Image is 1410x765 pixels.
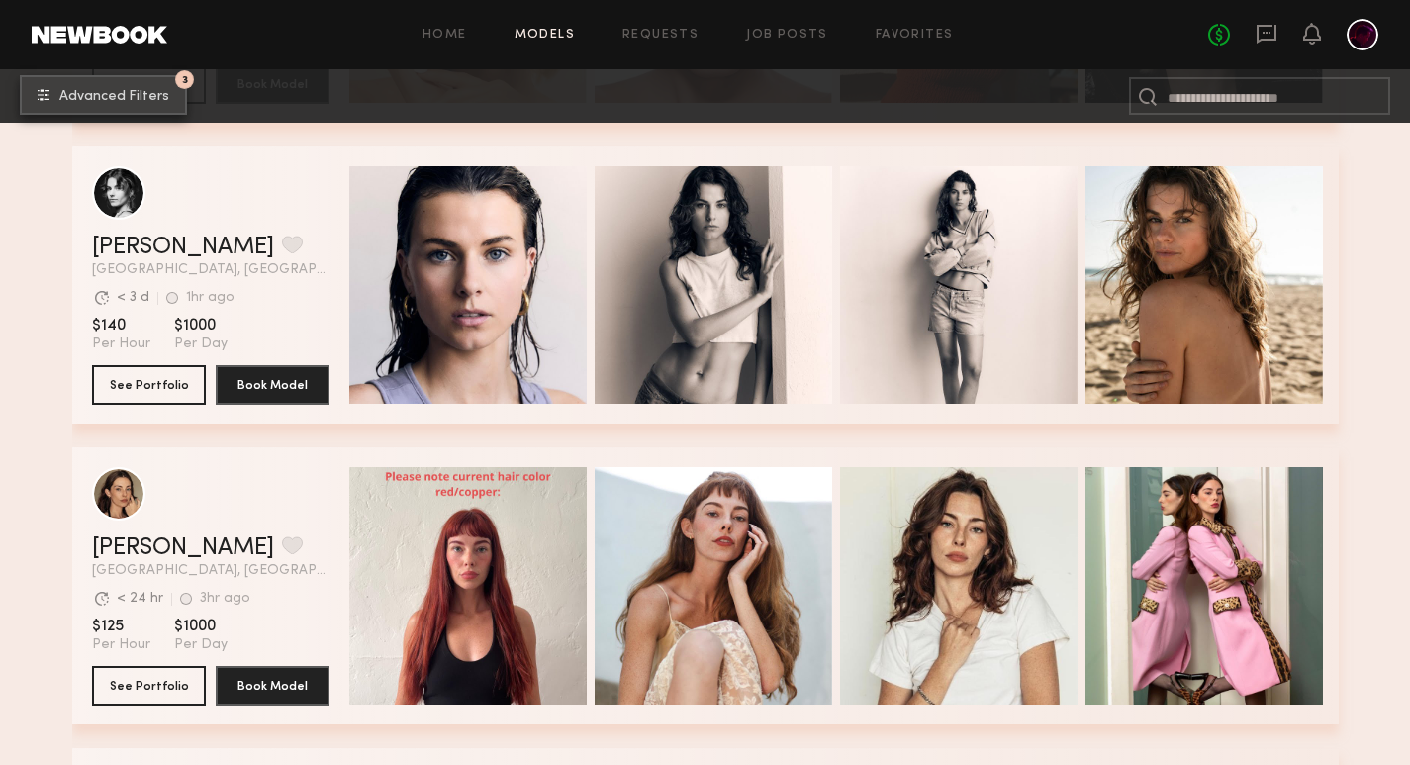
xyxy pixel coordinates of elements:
[174,617,228,636] span: $1000
[622,29,699,42] a: Requests
[876,29,954,42] a: Favorites
[92,536,274,560] a: [PERSON_NAME]
[92,666,206,706] button: See Portfolio
[182,75,188,84] span: 3
[117,592,163,606] div: < 24 hr
[92,236,274,259] a: [PERSON_NAME]
[174,636,228,654] span: Per Day
[92,365,206,405] button: See Portfolio
[200,592,250,606] div: 3hr ago
[423,29,467,42] a: Home
[92,636,150,654] span: Per Hour
[186,291,235,305] div: 1hr ago
[515,29,575,42] a: Models
[20,75,187,115] button: 3Advanced Filters
[92,564,329,578] span: [GEOGRAPHIC_DATA], [GEOGRAPHIC_DATA]
[59,90,169,104] span: Advanced Filters
[216,666,329,706] button: Book Model
[746,29,828,42] a: Job Posts
[92,617,150,636] span: $125
[174,316,228,335] span: $1000
[174,335,228,353] span: Per Day
[216,365,329,405] button: Book Model
[92,316,150,335] span: $140
[92,335,150,353] span: Per Hour
[92,263,329,277] span: [GEOGRAPHIC_DATA], [GEOGRAPHIC_DATA]
[117,291,149,305] div: < 3 d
